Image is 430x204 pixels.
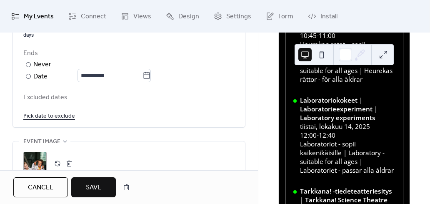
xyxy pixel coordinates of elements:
[28,183,53,193] span: Cancel
[178,10,199,23] span: Design
[115,3,157,29] a: Views
[300,122,395,131] div: tiistai, lokakuu 14, 2025
[302,3,344,29] a: Install
[317,31,319,40] span: -
[207,3,257,29] a: Settings
[23,111,75,121] span: Pick date to exclude
[23,48,233,58] div: Ends
[260,3,300,29] a: Form
[320,10,337,23] span: Install
[23,32,88,38] div: days
[300,40,395,84] div: Heurekan rotat – sopii kaikenikäisille | [PERSON_NAME]'s rats - suitable for all ages | Heurekas ...
[23,137,60,147] span: Event image
[62,3,112,29] a: Connect
[33,71,151,82] div: Date
[133,10,151,23] span: Views
[81,10,106,23] span: Connect
[33,60,52,70] div: Never
[24,10,54,23] span: My Events
[300,131,317,140] span: 12:00
[13,177,68,197] button: Cancel
[319,131,335,140] span: 12:40
[226,10,251,23] span: Settings
[86,183,101,193] span: Save
[300,140,395,175] div: Laboratoriot - sopii kaikenikäisille | Laboratory - suitable for all ages | Laboratoriet - passar...
[300,96,395,122] div: Laboratoriokokeet | Laboratorieexperiment | Laboratory experiments
[71,177,116,197] button: Save
[317,131,319,140] span: -
[5,3,60,29] a: My Events
[23,152,47,175] div: ;
[278,10,293,23] span: Form
[23,93,235,103] span: Excluded dates
[160,3,205,29] a: Design
[319,31,335,40] span: 11:00
[300,31,317,40] span: 10:45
